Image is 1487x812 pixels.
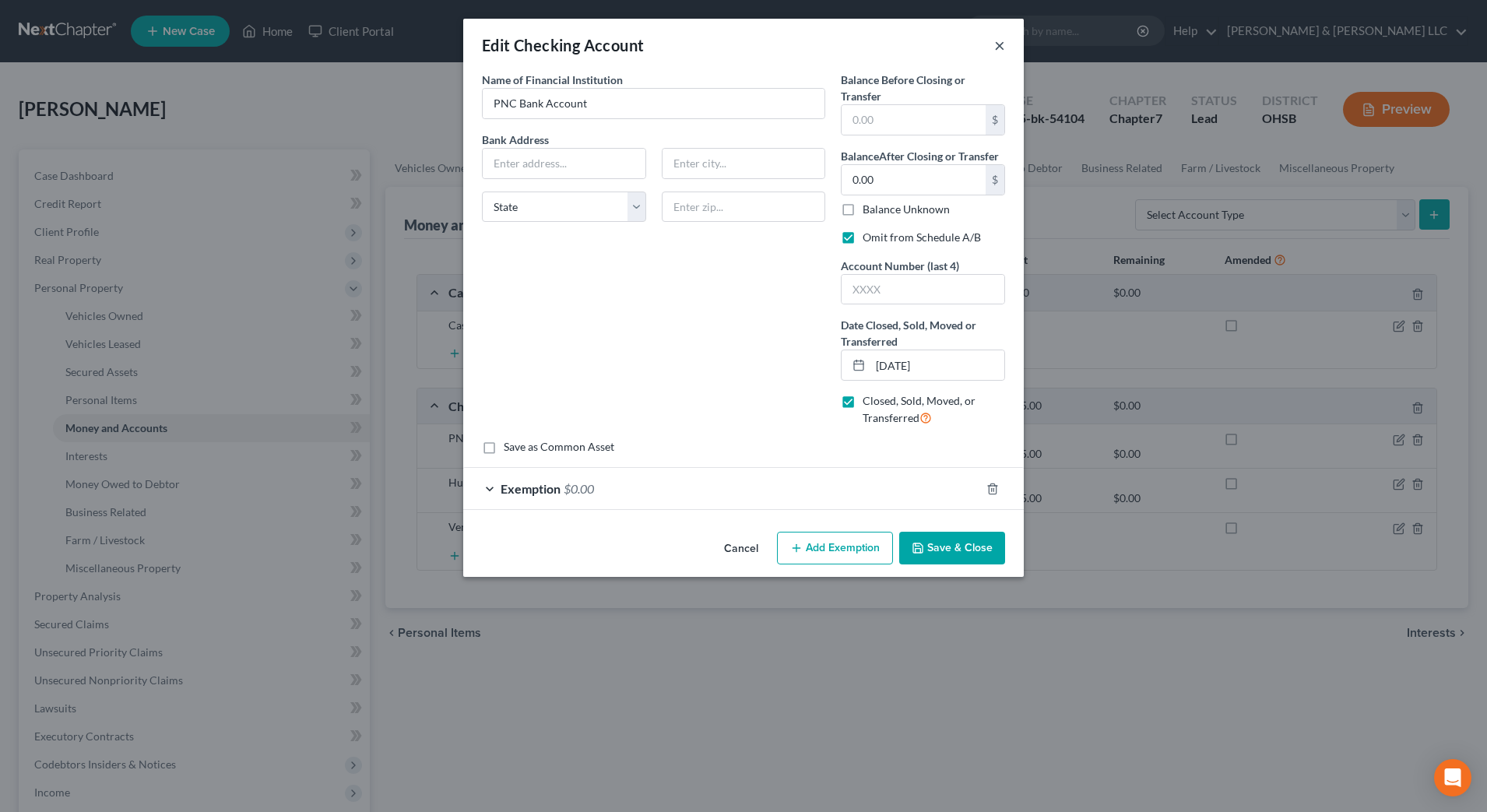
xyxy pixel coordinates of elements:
[863,230,981,245] label: Omit from Schedule A/B
[842,105,986,135] input: 0.00
[841,318,976,348] span: Date Closed, Sold, Moved or Transferred
[994,36,1005,54] button: ×
[712,533,771,564] button: Cancel
[879,149,999,163] span: After Closing or Transfer
[842,165,986,195] input: 0.00
[504,439,614,455] label: Save as Common Asset
[870,350,1004,380] input: MM/DD/YYYY
[777,532,893,564] button: Add Exemption
[663,149,825,178] input: Enter city...
[863,394,976,424] span: Closed, Sold, Moved, or Transferred
[841,148,999,164] label: Balance
[863,202,950,217] label: Balance Unknown
[986,105,1004,135] div: $
[841,72,1005,104] label: Balance Before Closing or Transfer
[483,89,824,118] input: Enter name...
[482,73,623,86] span: Name of Financial Institution
[842,275,1004,304] input: XXXX
[501,481,561,496] span: Exemption
[564,481,594,496] span: $0.00
[662,192,826,223] input: Enter zip...
[483,149,645,178] input: Enter address...
[986,165,1004,195] div: $
[899,532,1005,564] button: Save & Close
[841,258,959,274] label: Account Number (last 4)
[1434,759,1471,796] div: Open Intercom Messenger
[474,132,833,148] label: Bank Address
[482,34,644,56] div: Edit Checking Account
